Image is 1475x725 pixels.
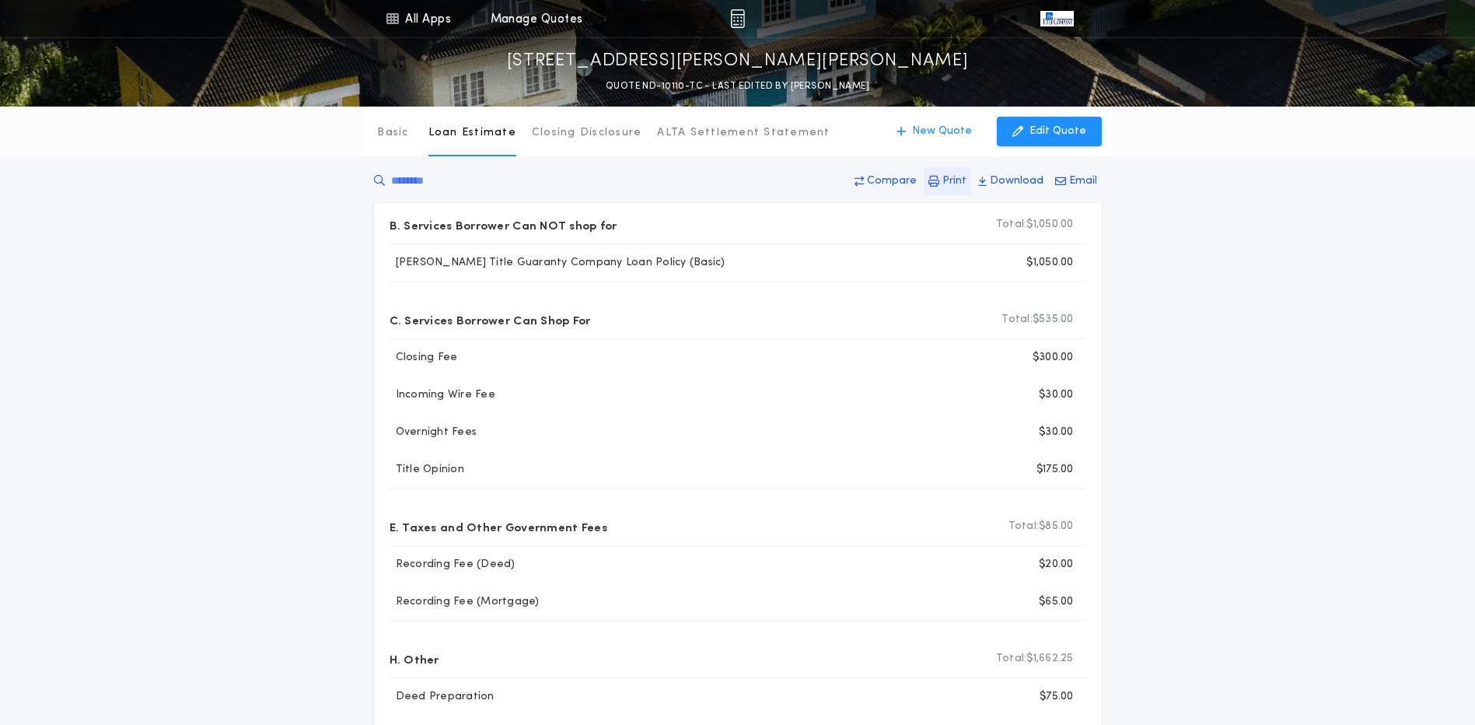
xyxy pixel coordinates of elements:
p: $30.00 [1039,387,1074,403]
p: $75.00 [1040,689,1074,705]
b: Total: [996,217,1027,233]
p: Title Opinion [390,462,464,478]
p: $1,050.00 [1026,255,1073,271]
p: Compare [867,173,917,189]
p: B. Services Borrower Can NOT shop for [390,212,617,237]
p: Incoming Wire Fee [390,387,495,403]
p: Loan Estimate [428,125,516,141]
img: img [730,9,745,28]
p: ALTA Settlement Statement [657,125,830,141]
b: Total: [1008,519,1040,534]
p: Email [1069,173,1097,189]
p: Basic [377,125,408,141]
p: Closing Fee [390,350,458,366]
p: [STREET_ADDRESS][PERSON_NAME][PERSON_NAME] [507,49,969,74]
p: $300.00 [1033,350,1074,366]
p: E. Taxes and Other Government Fees [390,514,607,539]
button: Print [924,167,971,195]
b: Total: [996,651,1027,667]
p: Download [990,173,1043,189]
p: Recording Fee (Mortgage) [390,594,540,610]
p: New Quote [912,124,972,139]
p: $1,050.00 [996,217,1074,233]
p: Closing Disclosure [532,125,642,141]
img: vs-icon [1040,11,1073,26]
button: Email [1050,167,1102,195]
button: Edit Quote [997,117,1102,146]
p: $85.00 [1008,519,1074,534]
p: [PERSON_NAME] Title Guaranty Company Loan Policy (Basic) [390,255,725,271]
p: QUOTE ND-10110-TC - LAST EDITED BY [PERSON_NAME] [606,79,869,94]
p: Overnight Fees [390,425,477,440]
p: $535.00 [1001,312,1073,327]
p: $30.00 [1039,425,1074,440]
p: $20.00 [1039,557,1074,573]
p: Recording Fee (Deed) [390,557,516,573]
p: Edit Quote [1029,124,1086,139]
p: C. Services Borrower Can Shop For [390,307,591,332]
p: Deed Preparation [390,689,495,705]
p: $1,662.25 [996,651,1074,667]
p: $65.00 [1039,594,1074,610]
button: Download [973,167,1048,195]
b: Total: [1001,312,1033,327]
p: Print [942,173,966,189]
p: H. Other [390,646,439,671]
button: New Quote [881,117,987,146]
button: Compare [850,167,921,195]
p: $175.00 [1036,462,1074,478]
